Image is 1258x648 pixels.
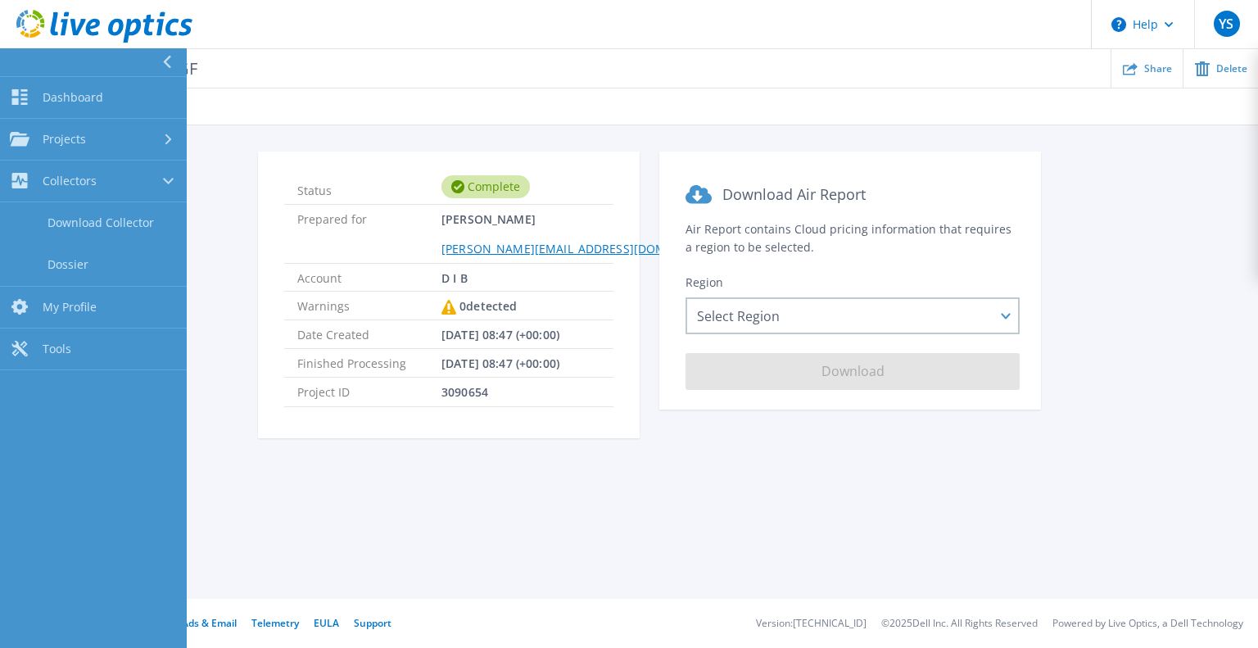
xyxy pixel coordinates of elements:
span: Date Created [297,320,441,348]
span: Account [297,264,441,291]
span: 3090654 [441,378,488,406]
div: Select Region [686,297,1020,334]
span: Collectors [43,174,97,188]
span: Status [297,176,441,197]
span: My Profile [43,300,97,315]
a: Ads & Email [182,616,237,630]
span: Region [686,274,723,290]
span: YS [1219,17,1233,30]
span: Finished Processing [297,349,441,377]
span: Warnings [297,292,441,319]
span: Delete [1216,64,1247,74]
span: Download Air Report [722,184,866,204]
li: © 2025 Dell Inc. All Rights Reserved [881,619,1038,629]
a: [PERSON_NAME][EMAIL_ADDRESS][DOMAIN_NAME] [441,241,730,256]
div: Complete [441,175,530,198]
span: Tools [43,342,71,356]
span: Share [1144,64,1172,74]
span: Air Report contains Cloud pricing information that requires a region to be selected. [686,221,1011,255]
span: Projects [43,132,86,147]
li: Version: [TECHNICAL_ID] [756,619,867,629]
span: Project ID [297,378,441,406]
span: [DATE] 08:47 (+00:00) [441,349,559,377]
span: D I B [441,264,468,291]
a: Support [354,616,391,630]
span: Prepared for [297,205,441,262]
li: Powered by Live Optics, a Dell Technology [1052,619,1243,629]
span: [PERSON_NAME] [441,205,730,262]
a: Telemetry [251,616,299,630]
span: [DATE] 08:47 (+00:00) [441,320,559,348]
button: Download [686,353,1020,390]
div: 0 detected [441,292,517,321]
span: Dashboard [43,90,103,105]
a: EULA [314,616,339,630]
